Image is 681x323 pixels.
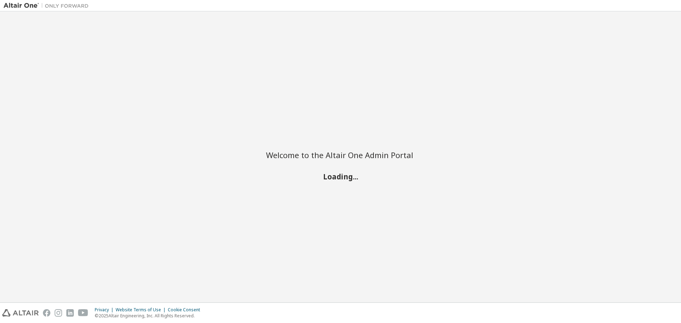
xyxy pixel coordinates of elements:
[168,307,204,313] div: Cookie Consent
[95,313,204,319] p: © 2025 Altair Engineering, Inc. All Rights Reserved.
[55,309,62,317] img: instagram.svg
[116,307,168,313] div: Website Terms of Use
[43,309,50,317] img: facebook.svg
[2,309,39,317] img: altair_logo.svg
[66,309,74,317] img: linkedin.svg
[4,2,92,9] img: Altair One
[266,150,415,160] h2: Welcome to the Altair One Admin Portal
[78,309,88,317] img: youtube.svg
[95,307,116,313] div: Privacy
[266,172,415,181] h2: Loading...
